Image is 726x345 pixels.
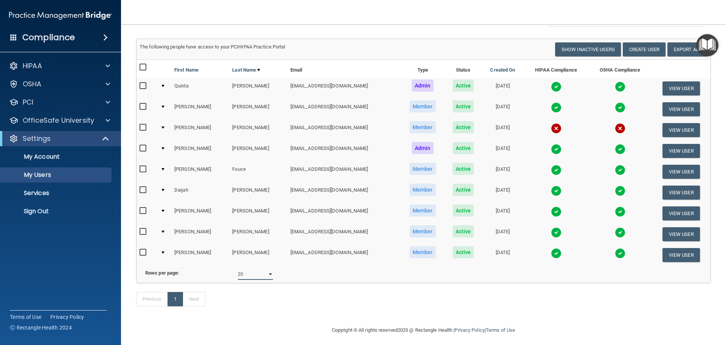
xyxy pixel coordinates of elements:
td: [EMAIL_ADDRESS][DOMAIN_NAME] [287,245,401,265]
a: PCI [9,98,110,107]
img: cross.ca9f0e7f.svg [551,123,562,134]
a: Terms of Use [10,313,41,321]
iframe: Drift Widget Chat Controller [595,291,717,322]
button: View User [662,102,700,116]
img: tick.e7d51cea.svg [615,81,625,92]
td: [PERSON_NAME] [171,99,229,120]
td: [DATE] [482,78,524,99]
span: Active [453,184,474,196]
td: [DATE] [482,161,524,182]
span: Member [410,225,436,237]
img: tick.e7d51cea.svg [551,206,562,217]
a: Next [183,292,205,306]
button: Show Inactive Users [555,42,621,56]
td: [PERSON_NAME] [229,203,287,224]
b: Rows per page: [145,270,179,276]
td: Daijah [171,182,229,203]
a: Export All [667,42,707,56]
p: OSHA [23,80,42,89]
a: HIPAA [9,61,110,70]
span: Member [410,121,436,133]
td: [EMAIL_ADDRESS][DOMAIN_NAME] [287,182,401,203]
td: [PERSON_NAME] [229,245,287,265]
img: PMB logo [9,8,112,23]
a: OSHA [9,80,110,89]
th: Status [445,60,482,78]
td: [EMAIL_ADDRESS][DOMAIN_NAME] [287,78,401,99]
a: Last Name [232,66,260,75]
th: Type [401,60,445,78]
th: Email [287,60,401,78]
a: Created On [490,66,515,75]
span: Active [453,225,474,237]
td: [PERSON_NAME] [171,203,229,224]
a: Previous [136,292,168,306]
td: [DATE] [482,99,524,120]
td: [DATE] [482,245,524,265]
img: tick.e7d51cea.svg [615,248,625,259]
button: View User [662,248,700,262]
td: [PERSON_NAME] [229,78,287,99]
td: Fouce [229,161,287,182]
td: [PERSON_NAME] [229,224,287,245]
img: tick.e7d51cea.svg [551,248,562,259]
td: Quinta [171,78,229,99]
img: tick.e7d51cea.svg [551,227,562,238]
img: tick.e7d51cea.svg [551,186,562,196]
span: Active [453,100,474,112]
button: Open Resource Center [696,34,718,56]
td: [PERSON_NAME] [171,140,229,161]
td: [PERSON_NAME] [171,224,229,245]
td: [PERSON_NAME] [171,161,229,182]
span: Member [410,100,436,112]
button: View User [662,144,700,158]
img: tick.e7d51cea.svg [615,102,625,113]
p: My Users [5,171,108,179]
a: Terms of Use [486,327,515,333]
span: Member [410,205,436,217]
p: PCI [23,98,33,107]
img: tick.e7d51cea.svg [551,81,562,92]
button: View User [662,81,700,95]
span: Active [453,80,474,92]
a: OfficeSafe University [9,116,110,125]
p: OfficeSafe University [23,116,94,125]
h4: Compliance [22,32,75,43]
a: 1 [168,292,183,306]
img: tick.e7d51cea.svg [551,102,562,113]
img: cross.ca9f0e7f.svg [615,123,625,134]
img: tick.e7d51cea.svg [551,165,562,175]
td: [EMAIL_ADDRESS][DOMAIN_NAME] [287,140,401,161]
span: Active [453,205,474,217]
td: [DATE] [482,203,524,224]
a: Privacy Policy [50,313,84,321]
img: tick.e7d51cea.svg [615,186,625,196]
span: The following people have access to your PCIHIPAA Practice Portal [140,44,285,50]
td: [EMAIL_ADDRESS][DOMAIN_NAME] [287,203,401,224]
img: tick.e7d51cea.svg [615,144,625,155]
td: [DATE] [482,140,524,161]
span: Member [410,163,436,175]
a: Settings [9,134,110,143]
a: First Name [174,66,199,75]
span: Active [453,142,474,154]
button: Create User [623,42,665,56]
button: View User [662,186,700,200]
td: [PERSON_NAME] [229,182,287,203]
td: [PERSON_NAME] [229,99,287,120]
th: HIPAA Compliance [524,60,588,78]
img: tick.e7d51cea.svg [551,144,562,155]
img: tick.e7d51cea.svg [615,165,625,175]
a: Privacy Policy [455,327,484,333]
span: Active [453,163,474,175]
button: View User [662,227,700,241]
th: OSHA Compliance [588,60,652,78]
td: [PERSON_NAME] [171,245,229,265]
td: [EMAIL_ADDRESS][DOMAIN_NAME] [287,120,401,140]
span: Active [453,246,474,258]
button: View User [662,206,700,220]
td: [EMAIL_ADDRESS][DOMAIN_NAME] [287,224,401,245]
span: Active [453,121,474,133]
span: Admin [412,80,434,92]
p: Services [5,189,108,197]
